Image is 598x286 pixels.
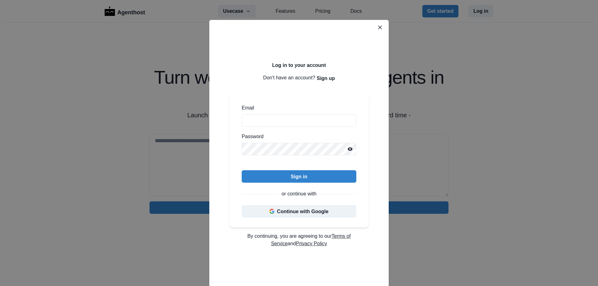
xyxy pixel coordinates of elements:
[242,170,356,183] button: Sign in
[375,22,385,32] button: Close
[344,143,356,155] button: Reveal password
[242,104,353,112] label: Email
[296,241,327,246] a: Privacy Policy
[242,133,353,140] label: Password
[229,62,369,68] h2: Log in to your account
[229,232,369,247] p: By continuing, you are agreeing to our and
[242,205,356,218] button: Continue with Google
[282,190,316,198] p: or continue with
[229,72,369,84] p: Don't have an account?
[317,72,335,84] button: Sign up
[271,233,351,246] a: Terms of Service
